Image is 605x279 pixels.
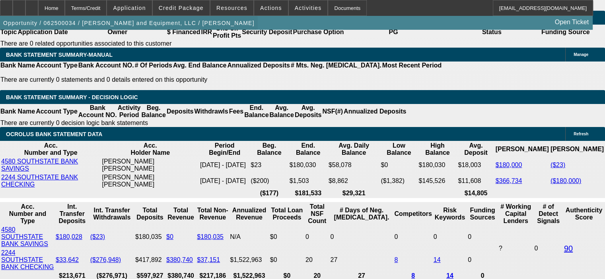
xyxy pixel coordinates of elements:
[328,189,380,197] th: $29,321
[343,104,407,119] th: Annualized Deposits
[101,173,199,189] td: [PERSON_NAME] [PERSON_NAME]
[446,272,453,279] a: 14
[56,233,82,240] a: $180,028
[260,5,282,11] span: Actions
[230,203,269,225] th: Annualized Revenue
[305,249,329,271] td: 20
[35,62,78,69] th: Account Type
[250,142,288,157] th: Beg. Balance
[241,25,292,40] th: Security Deposit
[443,25,541,40] th: Status
[159,5,204,11] span: Credit Package
[433,203,467,225] th: Risk Keywords
[534,203,562,225] th: # of Detect Signals
[498,203,533,225] th: # Working Capital Lenders
[55,203,89,225] th: Int. Transfer Deposits
[382,62,442,69] th: Most Recent Period
[166,233,173,240] a: $0
[244,104,269,119] th: End. Balance
[495,142,549,157] th: [PERSON_NAME]
[574,52,588,57] span: Manage
[90,256,121,263] a: ($276,948)
[411,272,415,279] a: 8
[433,226,467,248] td: 0
[495,177,522,184] a: $366,734
[78,62,134,69] th: Bank Account NO.
[289,189,327,197] th: $181,533
[90,233,105,240] a: ($23)
[250,158,288,173] td: $23
[290,62,382,69] th: # Mts. Neg. [MEDICAL_DATA].
[330,226,393,248] td: 0
[135,249,165,271] td: $417,892
[216,5,247,11] span: Resources
[1,142,101,157] th: Acc. Number and Type
[380,142,417,157] th: Low Balance
[457,158,494,173] td: $18,003
[200,142,249,157] th: Period Begin/End
[134,62,173,69] th: # Of Periods
[141,104,166,119] th: Beg. Balance
[270,226,304,248] td: $0
[305,203,329,225] th: Sum of the Total NSF Count and Total Overdraft Fee Count from Ocrolus
[564,203,604,225] th: Authenticity Score
[534,226,562,271] td: 0
[6,94,138,100] span: Bank Statement Summary - Decision Logic
[380,173,417,189] td: ($1,382)
[289,0,328,15] button: Activities
[117,104,141,119] th: Activity Period
[550,142,604,157] th: [PERSON_NAME]
[292,25,344,40] th: Purchase Option
[294,104,322,119] th: Avg. Deposits
[200,158,249,173] td: [DATE] - [DATE]
[574,132,588,136] span: Refresh
[250,173,288,189] td: ($200)
[166,203,196,225] th: Total Revenue
[330,203,393,225] th: # Days of Neg. [MEDICAL_DATA].
[328,173,380,189] td: $8,862
[0,76,442,83] p: There are currently 0 statements and 0 details entered on this opportunity
[418,158,457,173] td: $180,030
[210,0,253,15] button: Resources
[467,203,498,225] th: Funding Sources
[196,203,229,225] th: Total Non-Revenue
[552,15,592,29] a: Open Ticket
[166,256,193,263] a: $380,740
[499,245,502,252] span: Refresh to pull Number of Working Capital Lenders
[90,203,134,225] th: Int. Transfer Withdrawals
[289,158,327,173] td: $180,030
[269,104,294,119] th: Avg. Balance
[194,104,228,119] th: Withdrawls
[467,226,498,248] td: 0
[6,131,102,137] span: OCROLUS BANK STATEMENT DATA
[230,226,269,248] td: N/A
[457,189,494,197] th: $14,805
[270,203,304,225] th: Total Loan Proceeds
[135,226,165,248] td: $180,035
[380,158,417,173] td: $0
[418,142,457,157] th: High Balance
[541,25,590,40] th: Funding Source
[197,233,224,240] a: $180,035
[153,0,210,15] button: Credit Package
[457,142,494,157] th: Avg. Deposit
[322,104,343,119] th: NSF(#)
[101,158,199,173] td: [PERSON_NAME] [PERSON_NAME]
[394,256,398,263] a: 8
[434,256,441,263] a: 14
[6,52,113,58] span: BANK STATEMENT SUMMARY-MANUAL
[1,158,78,172] a: 4580 SOUTHSTATE BANK SAVINGS
[227,62,290,69] th: Annualized Deposits
[328,142,380,157] th: Avg. Daily Balance
[1,174,78,188] a: 2244 SOUTHSTATE BANK CHECKING
[289,173,327,189] td: $1,503
[1,249,54,270] a: 2244 SOUTHSTATE BANK CHECKING
[197,256,220,263] a: $37,151
[495,162,522,168] a: $180,000
[230,256,268,264] div: $1,522,963
[101,142,199,157] th: Acc. Holder Name
[328,158,380,173] td: $58,078
[35,104,78,119] th: Account Type
[166,104,194,119] th: Deposits
[113,5,146,11] span: Application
